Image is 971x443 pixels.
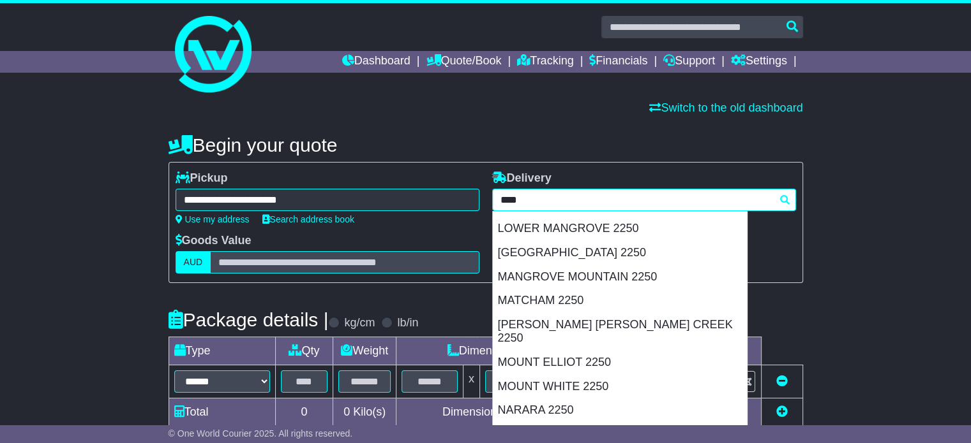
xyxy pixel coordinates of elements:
[169,398,275,426] td: Total
[176,171,228,185] label: Pickup
[396,398,630,426] td: Dimensions in Centimetre(s)
[342,51,410,73] a: Dashboard
[262,214,354,224] a: Search address book
[776,375,788,388] a: Remove this item
[493,375,747,399] div: MOUNT WHITE 2250
[463,365,479,398] td: x
[176,214,250,224] a: Use my address
[493,265,747,289] div: MANGROVE MOUNTAIN 2250
[426,51,501,73] a: Quote/Book
[492,189,796,211] typeahead: Please provide city
[493,217,747,241] div: LOWER MANGROVE 2250
[333,398,396,426] td: Kilo(s)
[517,51,573,73] a: Tracking
[493,241,747,265] div: [GEOGRAPHIC_DATA] 2250
[776,405,788,418] a: Add new item
[492,171,552,185] label: Delivery
[275,398,333,426] td: 0
[493,289,747,313] div: MATCHAM 2250
[397,316,418,330] label: lb/in
[333,337,396,365] td: Weight
[589,51,647,73] a: Financials
[663,51,715,73] a: Support
[169,337,275,365] td: Type
[343,405,350,418] span: 0
[176,234,252,248] label: Goods Value
[169,134,803,156] h4: Begin your quote
[176,251,211,273] label: AUD
[493,313,747,351] div: [PERSON_NAME] [PERSON_NAME] CREEK 2250
[396,337,630,365] td: Dimensions (L x W x H)
[169,309,329,330] h4: Package details |
[493,351,747,375] div: MOUNT ELLIOT 2250
[169,428,353,439] span: © One World Courier 2025. All rights reserved.
[649,101,802,114] a: Switch to the old dashboard
[493,398,747,423] div: NARARA 2250
[275,337,333,365] td: Qty
[344,316,375,330] label: kg/cm
[731,51,787,73] a: Settings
